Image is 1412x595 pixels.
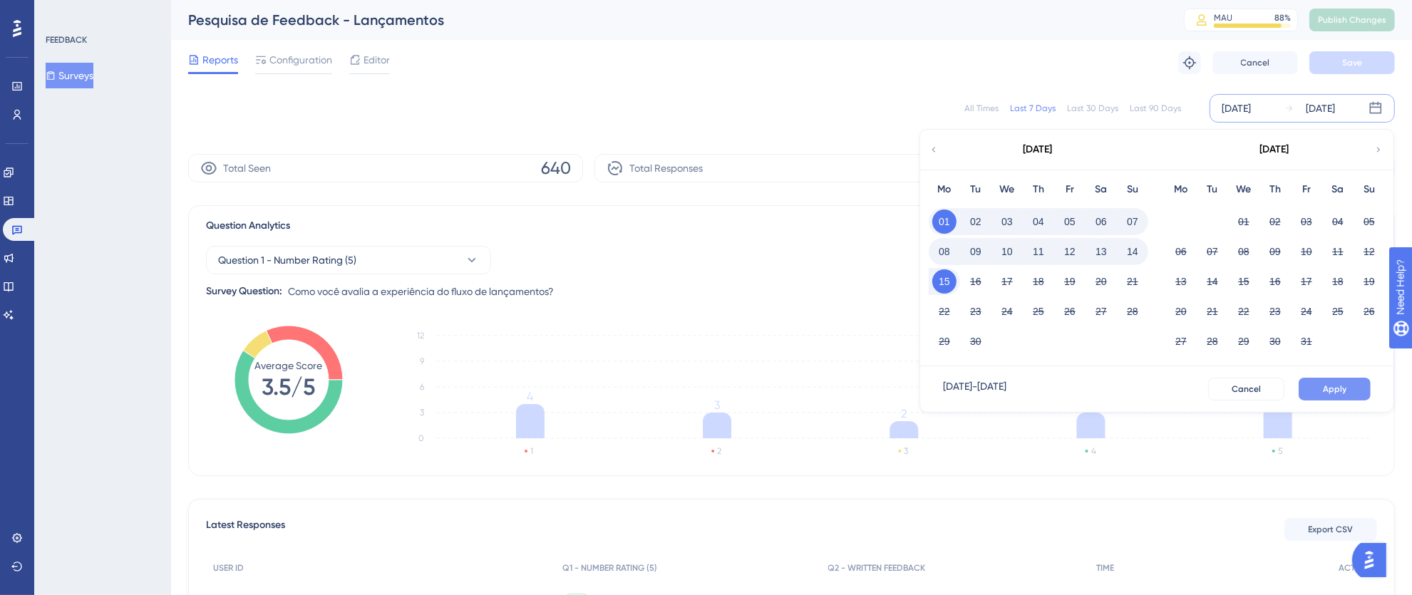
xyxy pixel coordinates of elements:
[929,181,960,198] div: Mo
[1354,181,1385,198] div: Su
[1086,181,1117,198] div: Sa
[206,246,491,274] button: Question 1 - Number Rating (5)
[1058,239,1082,264] button: 12
[1169,239,1193,264] button: 06
[1222,100,1251,117] div: [DATE]
[1169,269,1193,294] button: 13
[995,209,1019,234] button: 03
[1026,299,1051,324] button: 25
[1263,269,1287,294] button: 16
[420,408,424,418] tspan: 3
[932,239,957,264] button: 08
[905,446,909,456] text: 3
[1294,209,1319,234] button: 03
[1089,239,1113,264] button: 13
[1357,239,1381,264] button: 12
[1024,141,1053,158] div: [DATE]
[1200,329,1225,353] button: 28
[1120,209,1145,234] button: 07
[1326,209,1350,234] button: 04
[932,329,957,353] button: 29
[46,34,87,46] div: FEEDBACK
[1096,562,1114,574] span: TIME
[714,398,720,412] tspan: 3
[1357,269,1381,294] button: 19
[1197,181,1228,198] div: Tu
[932,269,957,294] button: 15
[1120,269,1145,294] button: 21
[995,299,1019,324] button: 24
[1263,239,1287,264] button: 09
[218,252,356,269] span: Question 1 - Number Rating (5)
[1259,181,1291,198] div: Th
[1169,329,1193,353] button: 27
[420,382,424,392] tspan: 6
[1232,383,1261,395] span: Cancel
[420,356,424,366] tspan: 9
[46,63,93,88] button: Surveys
[202,51,238,68] span: Reports
[1228,181,1259,198] div: We
[562,562,657,574] span: Q1 - NUMBER RATING (5)
[1200,299,1225,324] button: 21
[1232,329,1256,353] button: 29
[188,10,1148,30] div: Pesquisa de Feedback - Lançamentos
[717,446,721,456] text: 2
[213,562,244,574] span: USER ID
[1058,209,1082,234] button: 05
[262,373,316,400] tspan: 3.5/5
[1278,446,1282,456] text: 5
[527,390,534,403] tspan: 4
[1322,181,1354,198] div: Sa
[206,517,285,542] span: Latest Responses
[364,51,390,68] span: Editor
[1058,299,1082,324] button: 26
[1208,378,1284,400] button: Cancel
[995,239,1019,264] button: 10
[1232,239,1256,264] button: 08
[828,562,926,574] span: Q2 - WRITTEN FEEDBACK
[1318,14,1386,26] span: Publish Changes
[1232,269,1256,294] button: 15
[1260,141,1289,158] div: [DATE]
[964,269,988,294] button: 16
[206,283,282,300] div: Survey Question:
[1323,383,1346,395] span: Apply
[1357,209,1381,234] button: 05
[1263,209,1287,234] button: 02
[1263,329,1287,353] button: 30
[1299,378,1371,400] button: Apply
[1091,446,1096,456] text: 4
[629,160,703,177] span: Total Responses
[1026,209,1051,234] button: 04
[964,103,999,114] div: All Times
[995,269,1019,294] button: 17
[1165,181,1197,198] div: Mo
[1214,12,1232,24] div: MAU
[964,239,988,264] button: 09
[1067,103,1118,114] div: Last 30 Days
[1291,181,1322,198] div: Fr
[991,181,1023,198] div: We
[1326,239,1350,264] button: 11
[1232,209,1256,234] button: 01
[1169,299,1193,324] button: 20
[960,181,991,198] div: Tu
[1294,239,1319,264] button: 10
[541,157,571,180] span: 640
[1232,299,1256,324] button: 22
[964,209,988,234] button: 02
[1241,57,1270,68] span: Cancel
[1326,299,1350,324] button: 25
[932,299,957,324] button: 22
[34,4,89,21] span: Need Help?
[1339,562,1370,574] span: ACTION
[269,51,332,68] span: Configuration
[1089,269,1113,294] button: 20
[418,433,424,443] tspan: 0
[1120,299,1145,324] button: 28
[1089,209,1113,234] button: 06
[1357,299,1381,324] button: 26
[1294,299,1319,324] button: 24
